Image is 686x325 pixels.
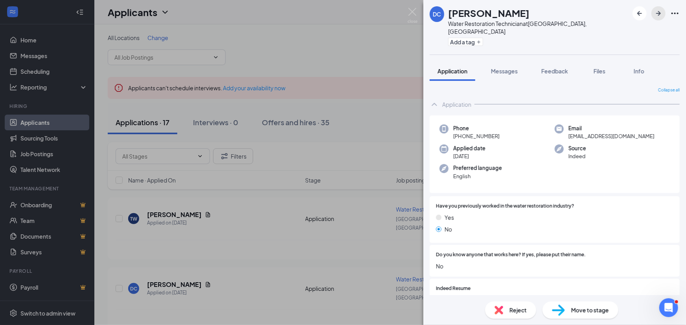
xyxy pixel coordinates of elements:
span: Preferred language [453,164,502,172]
span: Do you know anyone that works here? If yes, please put their name. [436,251,586,259]
svg: ArrowRight [654,9,663,18]
span: Reject [509,306,527,314]
span: Move to stage [571,306,609,314]
span: Collapse all [658,87,680,93]
button: ArrowRight [651,6,666,20]
span: English [453,172,502,180]
button: PlusAdd a tag [448,38,483,46]
button: ArrowLeftNew [633,6,647,20]
span: [EMAIL_ADDRESS][DOMAIN_NAME] [568,132,655,140]
span: Applied date [453,144,486,152]
span: Email [568,124,655,132]
span: Files [594,68,605,75]
span: No [445,225,452,234]
span: [DATE] [453,152,486,160]
iframe: Intercom live chat [659,298,678,317]
span: Indeed Resume [436,285,471,292]
span: [PHONE_NUMBER] [453,132,500,140]
span: Indeed [568,152,586,160]
svg: Ellipses [670,9,680,18]
span: Application [438,68,467,75]
div: Water Restoration Technician at [GEOGRAPHIC_DATA], [GEOGRAPHIC_DATA] [448,20,629,35]
span: Feedback [541,68,568,75]
div: DC [433,10,441,18]
span: Yes [445,213,454,222]
svg: Plus [476,40,481,44]
svg: ArrowLeftNew [635,9,644,18]
span: Messages [491,68,518,75]
span: Info [634,68,644,75]
span: No [436,262,673,270]
h1: [PERSON_NAME] [448,6,530,20]
span: Source [568,144,586,152]
svg: ChevronUp [430,100,439,109]
div: Application [442,100,471,108]
span: Have you previously worked in the water restoration industry? [436,203,574,210]
span: Phone [453,124,500,132]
